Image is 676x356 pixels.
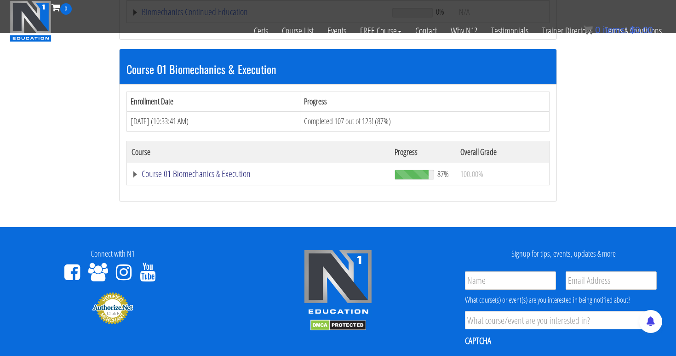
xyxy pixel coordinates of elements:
[52,1,72,13] a: 0
[595,25,600,35] span: 0
[247,15,275,47] a: Certs
[92,292,133,325] img: Authorize.Net Merchant - Click to Verify
[566,271,657,290] input: Email Address
[465,335,491,347] label: CAPTCHA
[390,141,456,163] th: Progress
[132,169,385,178] a: Course 01 Biomechanics & Execution
[603,25,627,35] span: items:
[584,25,653,35] a: 0 items: $0.00
[535,15,598,47] a: Trainer Directory
[321,15,353,47] a: Events
[304,249,372,317] img: n1-edu-logo
[465,294,657,305] div: What course(s) or event(s) are you interested in being notified about?
[630,25,653,35] bdi: 0.00
[598,15,669,47] a: Terms & Conditions
[7,249,218,258] h4: Connect with N1
[300,92,549,112] th: Progress
[465,311,657,329] input: What course/event are you interested in?
[275,15,321,47] a: Course List
[630,25,635,35] span: $
[444,15,484,47] a: Why N1?
[584,25,593,34] img: icon11.png
[126,63,550,75] h3: Course 01 Biomechanics & Execution
[127,141,390,163] th: Course
[300,111,549,131] td: Completed 107 out of 123! (87%)
[437,169,449,179] span: 87%
[310,320,366,331] img: DMCA.com Protection Status
[60,3,72,15] span: 0
[10,0,52,42] img: n1-education
[458,249,669,258] h4: Signup for tips, events, updates & more
[465,271,556,290] input: Name
[456,141,550,163] th: Overall Grade
[484,15,535,47] a: Testimonials
[408,15,444,47] a: Contact
[456,163,550,185] td: 100.00%
[353,15,408,47] a: FREE Course
[127,111,300,131] td: [DATE] (10:33:41 AM)
[127,92,300,112] th: Enrollment Date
